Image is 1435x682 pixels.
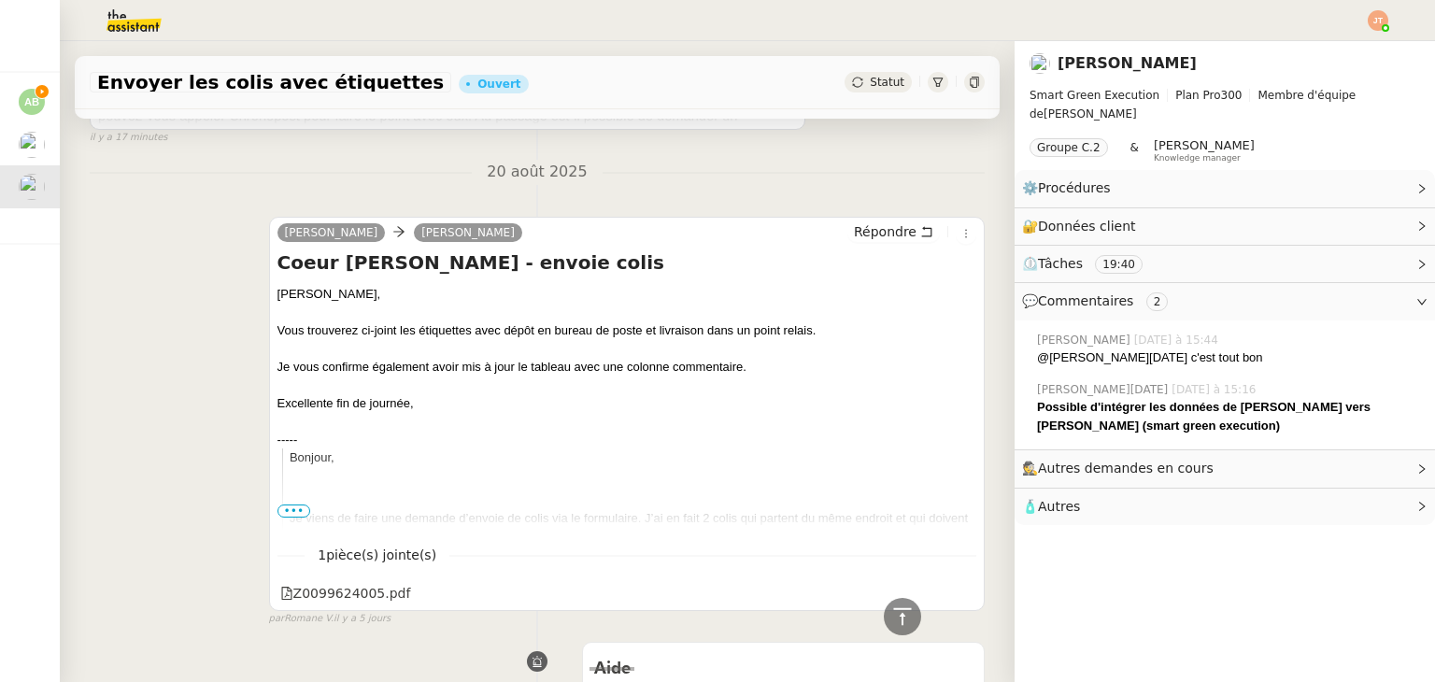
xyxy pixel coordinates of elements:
span: Autres [1038,499,1080,514]
div: [PERSON_NAME], [277,285,976,304]
span: pièce(s) jointe(s) [326,547,436,562]
span: par [269,611,285,627]
span: Statut [870,76,904,89]
span: 🕵️ [1022,461,1222,476]
span: Smart Green Execution [1030,89,1159,102]
img: users%2Frk9QlxVzICebA9ovUeCv0S2PdH62%2Favatar%2Fte%CC%81le%CC%81chargement.jpeg [19,174,45,200]
nz-tag: 19:40 [1095,255,1143,274]
p: Je viens de faire une demande d’envoie de colis via le formulaire. J’ai en fait 2 colis qui parte... [290,509,976,546]
span: Procédures [1038,180,1111,195]
span: Commentaires [1038,293,1133,308]
img: svg [1368,10,1388,31]
span: [PERSON_NAME] [1037,332,1134,348]
span: Données client [1038,219,1136,234]
span: ⏲️ [1022,256,1158,271]
span: Knowledge manager [1154,153,1241,163]
span: il y a 17 minutes [90,130,168,146]
span: ⚙️ [1022,178,1119,199]
div: ⏲️Tâches 19:40 [1015,246,1435,282]
nz-tag: 2 [1146,292,1169,311]
span: Aide [594,661,631,677]
span: Envoyer les colis avec étiquettes [97,73,444,92]
span: il y a 5 jours [334,611,391,627]
span: Répondre [854,222,916,241]
div: 🔐Données client [1015,208,1435,245]
span: 💬 [1022,293,1175,308]
img: users%2Frk9QlxVzICebA9ovUeCv0S2PdH62%2Favatar%2Fte%CC%81le%CC%81chargement.jpeg [1030,53,1050,74]
div: Vous trouverez ci-joint les étiquettes avec dépôt en bureau de poste et livraison dans un point r... [277,321,976,340]
img: svg [19,89,45,115]
a: [PERSON_NAME] [414,224,522,241]
span: [PERSON_NAME] [1154,138,1255,152]
div: ----- [277,431,976,449]
div: @[PERSON_NAME][DATE] c'est tout bon [1037,348,1420,367]
a: [PERSON_NAME] [277,224,386,241]
div: 🧴Autres [1015,489,1435,525]
span: [PERSON_NAME][DATE] [1037,381,1172,398]
div: Ouvert [477,78,520,90]
span: 1 [305,545,449,566]
div: Z0099624005.pdf [280,583,411,604]
span: [PERSON_NAME] [1030,86,1420,123]
span: Tâches [1038,256,1083,271]
div: Excellente fin de journée, [277,394,976,413]
nz-tag: Groupe C.2 [1030,138,1108,157]
span: ••• [277,504,311,518]
strong: Possible d'intégrer les données de [PERSON_NAME] vers [PERSON_NAME] (smart green execution) [1037,400,1371,433]
img: users%2F3XW7N0tEcIOoc8sxKxWqDcFn91D2%2Favatar%2F5653ca14-9fea-463f-a381-ec4f4d723a3b [19,132,45,158]
div: 💬Commentaires 2 [1015,283,1435,320]
app-user-label: Knowledge manager [1154,138,1255,163]
small: Romane V. [269,611,391,627]
span: 🔐 [1022,216,1144,237]
span: [DATE] à 15:16 [1172,381,1259,398]
div: 🕵️Autres demandes en cours [1015,450,1435,487]
span: & [1130,138,1139,163]
h4: Coeur [PERSON_NAME] - envoie colis [277,249,976,276]
span: [DATE] à 15:44 [1134,332,1222,348]
span: 🧴 [1022,499,1080,514]
span: Autres demandes en cours [1038,461,1214,476]
span: Plan Pro [1175,89,1220,102]
span: 20 août 2025 [472,160,602,185]
div: Je vous confirme également avoir mis à jour le tableau avec une colonne commentaire. [277,358,976,377]
button: Répondre [847,221,940,242]
div: ⚙️Procédures [1015,170,1435,206]
a: [PERSON_NAME] [1058,54,1197,72]
p: Bonjour, [290,448,976,467]
span: 300 [1221,89,1243,102]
